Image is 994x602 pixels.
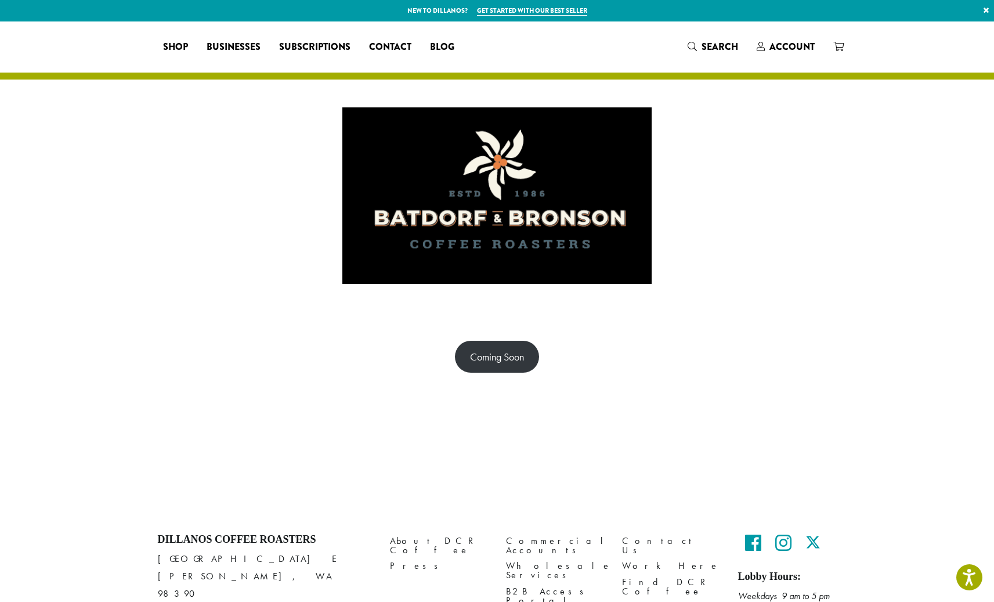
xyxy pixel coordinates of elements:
a: About DCR Coffee [390,533,489,558]
em: Weekdays 9 am to 5 pm [738,590,830,602]
a: Get started with our best seller [477,6,587,16]
a: Press [390,558,489,574]
a: Coming Soon [455,341,539,373]
a: Work Here [622,558,721,574]
span: Shop [163,40,188,55]
a: Contact Us [622,533,721,558]
a: Search [678,37,747,56]
h5: Lobby Hours: [738,571,837,583]
h4: Dillanos Coffee Roasters [158,533,373,546]
a: Find DCR Coffee [622,574,721,599]
a: Shop [154,38,197,56]
span: Blog [430,40,454,55]
span: Businesses [207,40,261,55]
span: Contact [369,40,411,55]
a: Wholesale Services [506,558,605,583]
span: Account [769,40,815,53]
span: Search [702,40,738,53]
span: Subscriptions [279,40,350,55]
a: Commercial Accounts [506,533,605,558]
